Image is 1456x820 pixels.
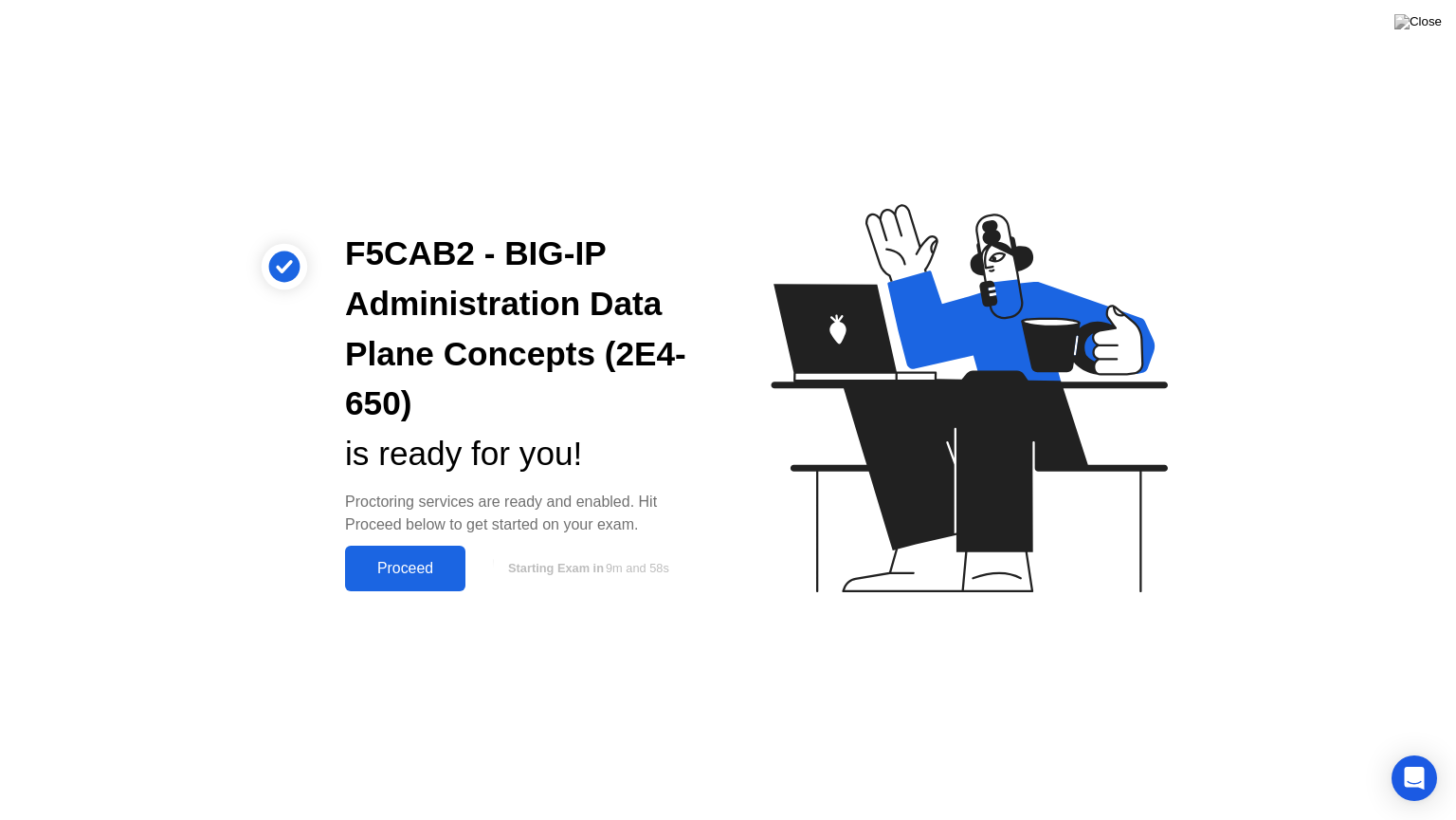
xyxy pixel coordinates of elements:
[1392,755,1437,801] div: Open Intercom Messenger
[475,550,698,587] button: Starting Exam in9m and 58s
[345,546,465,591] button: Proceed
[345,229,698,429] div: F5CAB2 - BIG-IP Administration Data Plane Concepts (2E4-650)
[345,429,698,479] div: is ready for you!
[345,491,698,536] div: Proctoring services are ready and enabled. Hit Proceed below to get started on your exam.
[1394,14,1442,29] img: Close
[351,560,460,577] div: Proceed
[606,561,669,575] span: 9m and 58s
